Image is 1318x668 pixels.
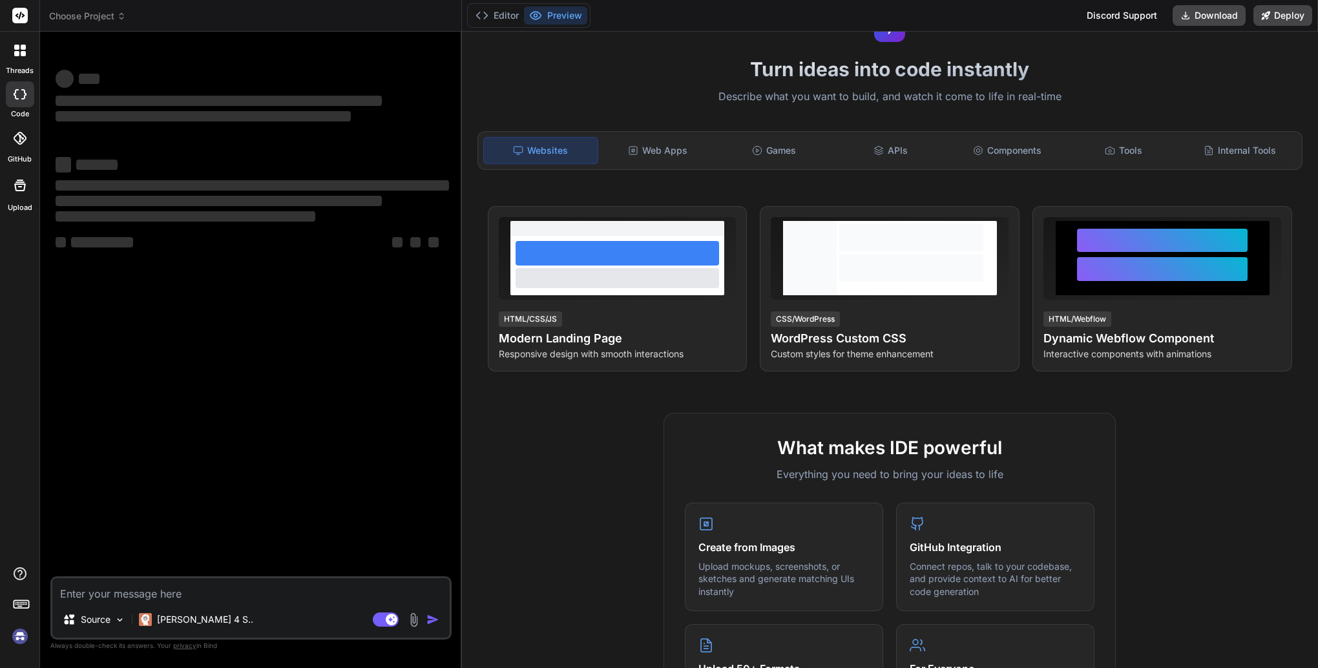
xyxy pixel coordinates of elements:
p: Custom styles for theme enhancement [771,348,1009,360]
span: ‌ [56,196,382,206]
div: HTML/Webflow [1043,311,1111,327]
div: Discord Support [1079,5,1165,26]
h4: WordPress Custom CSS [771,329,1009,348]
h2: What makes IDE powerful [685,434,1094,461]
span: ‌ [56,96,382,106]
p: Source [81,613,110,626]
img: signin [9,625,31,647]
p: [PERSON_NAME] 4 S.. [157,613,253,626]
span: ‌ [71,237,133,247]
p: Connect repos, talk to your codebase, and provide context to AI for better code generation [910,560,1081,598]
label: GitHub [8,154,32,165]
span: ‌ [76,160,118,170]
span: ‌ [56,157,71,172]
button: Download [1173,5,1246,26]
div: HTML/CSS/JS [499,311,562,327]
button: Editor [470,6,524,25]
div: CSS/WordPress [771,311,840,327]
p: Always double-check its answers. Your in Bind [50,640,452,652]
span: ‌ [428,237,439,247]
span: ‌ [79,74,99,84]
img: icon [426,613,439,626]
div: Web Apps [601,137,715,164]
div: Internal Tools [1183,137,1297,164]
span: ‌ [56,180,449,191]
h4: GitHub Integration [910,539,1081,555]
span: ‌ [56,111,351,121]
p: Upload mockups, screenshots, or sketches and generate matching UIs instantly [698,560,870,598]
label: threads [6,65,34,76]
span: ‌ [56,237,66,247]
div: APIs [833,137,947,164]
span: ‌ [56,70,74,88]
div: Components [950,137,1063,164]
p: Interactive components with animations [1043,348,1281,360]
p: Describe what you want to build, and watch it come to life in real-time [470,89,1310,105]
div: Websites [483,137,598,164]
span: Choose Project [49,10,126,23]
p: Responsive design with smooth interactions [499,348,737,360]
img: Claude 4 Sonnet [139,613,152,626]
label: Upload [8,202,32,213]
img: Pick Models [114,614,125,625]
p: Everything you need to bring your ideas to life [685,466,1094,482]
span: privacy [173,642,196,649]
span: ‌ [410,237,421,247]
h4: Modern Landing Page [499,329,737,348]
div: Tools [1067,137,1180,164]
h4: Dynamic Webflow Component [1043,329,1281,348]
h4: Create from Images [698,539,870,555]
div: Games [717,137,831,164]
h1: Turn ideas into code instantly [470,57,1310,81]
img: attachment [406,612,421,627]
button: Preview [524,6,587,25]
span: ‌ [56,211,315,222]
button: Deploy [1253,5,1312,26]
label: code [11,109,29,120]
span: ‌ [392,237,403,247]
